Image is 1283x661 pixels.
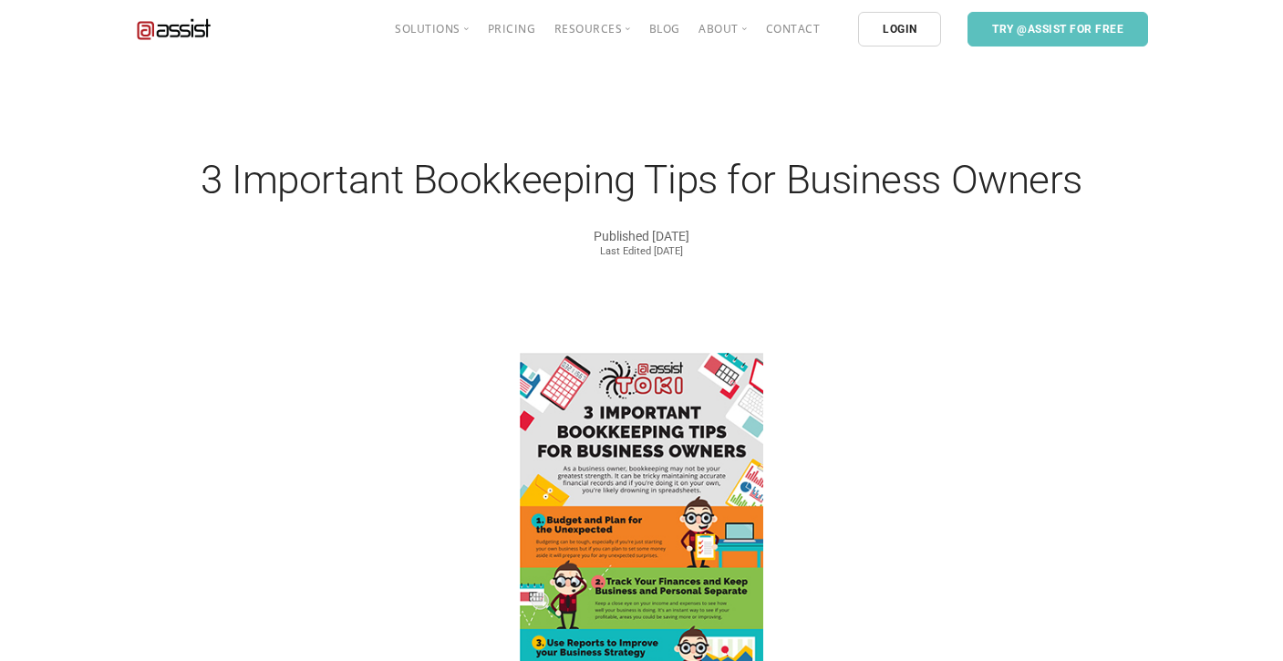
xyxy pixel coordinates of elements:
span: Resources [554,21,631,36]
span: About [698,21,747,36]
a: Try @Assist for Free [967,12,1148,46]
a: Login [858,12,941,46]
span: Login [883,23,917,36]
p: Published [DATE] [136,230,1148,258]
a: Blog [649,21,680,36]
span: Try @Assist for Free [992,23,1123,36]
small: Last Edited [DATE] [600,245,683,257]
a: Contact [766,21,821,36]
img: logo [136,16,212,40]
span: Solutions [395,21,469,36]
h1: 3 Important Bookkeeping Tips for Business Owners [136,153,1148,206]
a: Pricing [488,21,536,36]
